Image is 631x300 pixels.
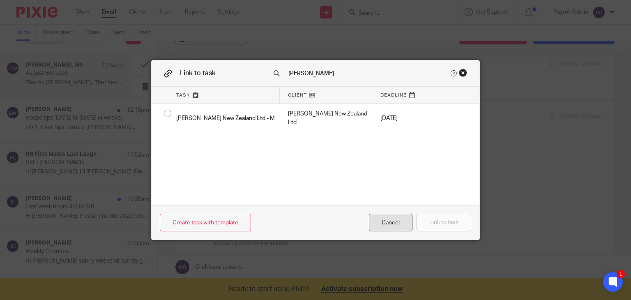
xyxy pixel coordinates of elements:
button: Link to task [417,214,471,231]
div: Close this dialog window [369,214,412,231]
span: Client [288,92,307,99]
input: Search task name or client... [288,69,449,78]
div: Mark as done [280,104,372,133]
a: [DOMAIN_NAME][PERSON_NAME] [7,185,96,191]
a: [PERSON_NAME][EMAIL_ADDRESS][PERSON_NAME][PERSON_NAME][DOMAIN_NAME] [5,177,233,183]
div: [DATE] [372,104,426,133]
span: Link to task [180,70,216,76]
span: Task [176,92,190,99]
a: Create task with template [160,214,251,231]
span: Deadline [380,92,407,99]
div: [PERSON_NAME] New Zealand Ltd - M [168,104,280,133]
div: Close this dialog window [459,69,467,77]
div: 1 [617,270,625,278]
